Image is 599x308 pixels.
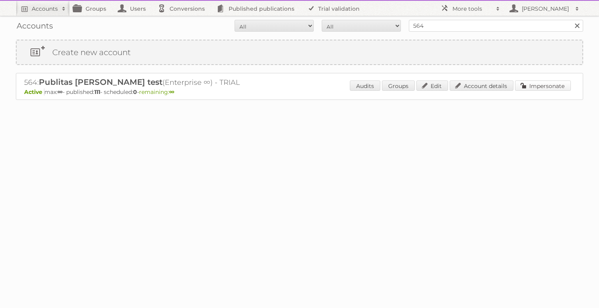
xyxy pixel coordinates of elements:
[504,1,583,16] a: [PERSON_NAME]
[350,80,380,91] a: Audits
[382,80,415,91] a: Groups
[94,88,100,96] strong: 111
[169,88,174,96] strong: ∞
[520,5,571,13] h2: [PERSON_NAME]
[24,88,44,96] span: Active
[57,88,63,96] strong: ∞
[213,1,302,16] a: Published publications
[133,88,137,96] strong: 0
[17,40,582,64] a: Create new account
[437,1,504,16] a: More tools
[452,5,492,13] h2: More tools
[24,88,575,96] p: max: - published: - scheduled: -
[114,1,154,16] a: Users
[416,80,448,91] a: Edit
[154,1,213,16] a: Conversions
[515,80,571,91] a: Impersonate
[139,88,174,96] span: remaining:
[32,5,58,13] h2: Accounts
[450,80,513,91] a: Account details
[24,77,301,88] h2: 564: (Enterprise ∞) - TRIAL
[16,1,70,16] a: Accounts
[302,1,368,16] a: Trial validation
[70,1,114,16] a: Groups
[39,77,162,87] span: Publitas [PERSON_NAME] test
